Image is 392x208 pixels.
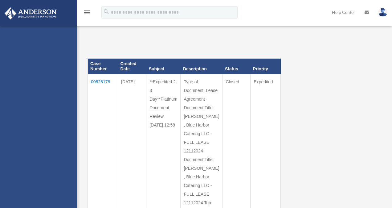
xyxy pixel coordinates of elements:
[103,8,110,15] i: search
[223,59,251,74] th: Status
[88,59,118,74] th: Case Number
[181,59,223,74] th: Description
[118,59,146,74] th: Created Date
[146,59,181,74] th: Subject
[83,11,91,16] a: menu
[251,59,281,74] th: Priority
[83,9,91,16] i: menu
[378,8,387,17] img: User Pic
[3,7,59,19] img: Anderson Advisors Platinum Portal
